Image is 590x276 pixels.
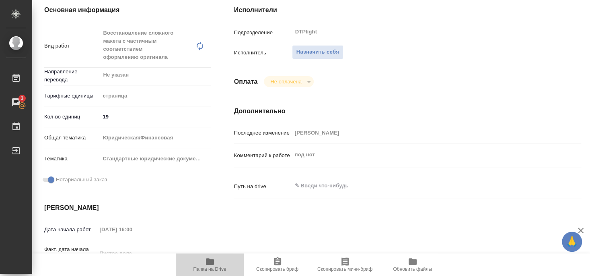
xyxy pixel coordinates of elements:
[234,5,581,15] h4: Исполнители
[44,245,97,261] p: Факт. дата начала работ
[100,111,211,122] input: ✎ Введи что-нибудь
[44,92,100,100] p: Тарифные единицы
[292,127,552,139] input: Пустое поле
[234,151,292,160] p: Комментарий к работе
[44,68,100,84] p: Направление перевода
[317,266,372,272] span: Скопировать мини-бриф
[44,42,100,50] p: Вид работ
[234,77,258,87] h4: Оплата
[44,203,202,213] h4: [PERSON_NAME]
[176,253,244,276] button: Папка на Drive
[100,131,211,145] div: Юридическая/Финансовая
[565,233,579,250] span: 🙏
[97,224,167,235] input: Пустое поле
[234,29,292,37] p: Подразделение
[296,48,339,57] span: Назначить себя
[16,94,28,102] span: 3
[379,253,446,276] button: Обновить файлы
[311,253,379,276] button: Скопировать мини-бриф
[97,247,167,259] input: Пустое поле
[234,183,292,191] p: Путь на drive
[44,134,100,142] p: Общая тематика
[44,226,97,234] p: Дата начала работ
[256,266,298,272] span: Скопировать бриф
[2,92,30,112] a: 3
[100,152,211,166] div: Стандартные юридические документы, договоры, уставы
[264,76,313,87] div: Подбор
[244,253,311,276] button: Скопировать бриф
[268,78,304,85] button: Не оплачена
[234,129,292,137] p: Последнее изменение
[292,148,552,162] textarea: под нот
[44,113,100,121] p: Кол-во единиц
[562,232,582,252] button: 🙏
[193,266,226,272] span: Папка на Drive
[292,45,343,59] button: Назначить себя
[393,266,432,272] span: Обновить файлы
[100,89,211,103] div: страница
[44,5,202,15] h4: Основная информация
[234,49,292,57] p: Исполнитель
[44,155,100,163] p: Тематика
[56,176,107,184] span: Нотариальный заказ
[234,106,581,116] h4: Дополнительно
